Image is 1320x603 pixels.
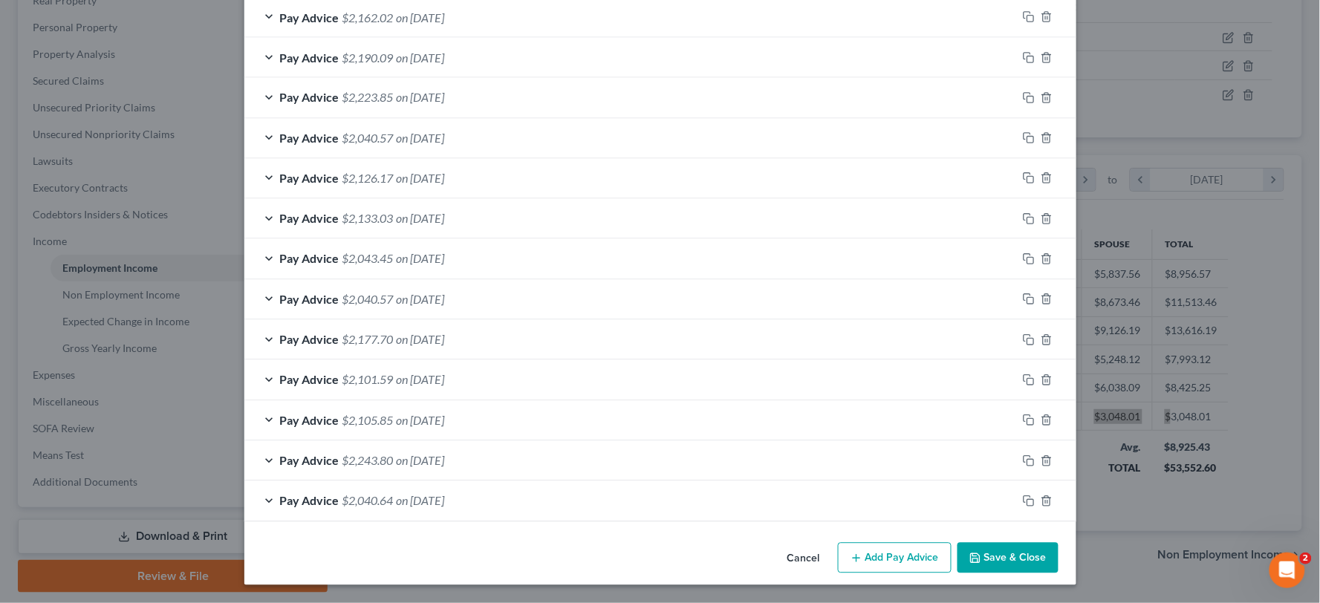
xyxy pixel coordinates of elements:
span: on [DATE] [397,252,445,266]
span: $2,243.80 [342,454,394,468]
button: Add Pay Advice [838,543,952,574]
span: on [DATE] [397,373,445,387]
span: on [DATE] [397,50,445,65]
span: Pay Advice [280,91,339,105]
span: on [DATE] [397,494,445,508]
span: Pay Advice [280,494,339,508]
span: on [DATE] [397,172,445,186]
span: on [DATE] [397,131,445,146]
span: Pay Advice [280,10,339,25]
span: Pay Advice [280,293,339,307]
span: $2,162.02 [342,10,394,25]
span: $2,040.57 [342,131,394,146]
span: $2,043.45 [342,252,394,266]
span: Pay Advice [280,172,339,186]
span: on [DATE] [397,10,445,25]
span: Pay Advice [280,252,339,266]
button: Cancel [776,544,832,574]
span: $2,190.09 [342,50,394,65]
span: Pay Advice [280,454,339,468]
span: $2,223.85 [342,91,394,105]
span: on [DATE] [397,454,445,468]
span: Pay Advice [280,373,339,387]
span: Pay Advice [280,414,339,428]
span: $2,105.85 [342,414,394,428]
span: $2,126.17 [342,172,394,186]
span: Pay Advice [280,333,339,347]
button: Save & Close [958,543,1059,574]
span: $2,040.64 [342,494,394,508]
span: $2,177.70 [342,333,394,347]
span: on [DATE] [397,212,445,226]
span: 2 [1300,553,1312,564]
span: on [DATE] [397,333,445,347]
span: Pay Advice [280,131,339,146]
span: $2,133.03 [342,212,394,226]
span: $2,040.57 [342,293,394,307]
span: on [DATE] [397,91,445,105]
span: on [DATE] [397,414,445,428]
span: $2,101.59 [342,373,394,387]
iframe: Intercom live chat [1269,553,1305,588]
span: on [DATE] [397,293,445,307]
span: Pay Advice [280,50,339,65]
span: Pay Advice [280,212,339,226]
